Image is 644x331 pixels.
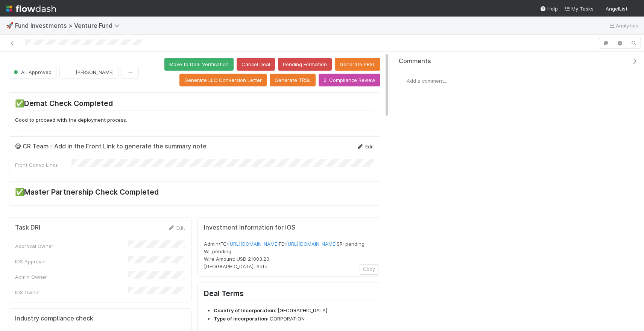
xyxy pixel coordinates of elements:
[6,2,56,15] img: logo-inverted-e16ddd16eac7371096b0.svg
[15,242,128,250] div: Approval Owner
[15,224,40,231] h5: Task DRI
[214,307,275,313] strong: Country of Incorporation
[564,5,594,12] a: My Tasks
[270,74,316,86] button: Generate TRSL
[164,58,234,71] button: Move to Deal Verification
[59,66,118,79] button: [PERSON_NAME]
[12,69,52,75] span: AL Approved
[606,6,627,12] span: AngelList
[356,144,374,150] a: Edit
[15,99,374,110] h2: ✅Demat Check Completed
[214,316,267,322] strong: Type of incorporation
[15,258,128,265] div: IOS Approver
[630,5,638,13] img: avatar_ac990a78-52d7-40f8-b1fe-cbbd1cda261e.png
[399,57,431,65] span: Comments
[204,224,374,231] h5: Investment Information for IOS
[9,66,56,79] button: AL Approved
[15,116,374,124] p: Good to proceed with the deployment process.
[66,68,73,76] img: avatar_6cb813a7-f212-4ca3-9382-463c76e0b247.png
[608,21,638,30] a: Analytics
[6,22,14,29] span: 🚀
[76,69,114,75] span: [PERSON_NAME]
[15,273,128,281] div: Admin Owner
[237,58,275,71] button: Cancel Deal
[15,161,71,169] div: Front Convo Links
[15,187,374,199] h2: ✅Master Partnership Check Completed
[286,241,337,247] a: [URL][DOMAIN_NAME]
[399,77,407,85] img: avatar_ac990a78-52d7-40f8-b1fe-cbbd1cda261e.png
[407,78,447,84] span: Add a comment...
[360,264,378,275] button: Copy
[15,289,128,296] div: IOS Owner
[204,289,374,301] h2: Deal Terms
[335,58,380,71] button: Generate PRSL
[319,74,380,86] button: 2. Compliance Review
[15,143,207,150] h5: @ CR Team - Add in the Front Link to generate the summary note
[214,307,374,314] li: : [GEOGRAPHIC_DATA]
[278,58,332,71] button: Pending Formation
[179,74,267,86] button: Generate LLC Conversion Letter
[228,241,279,247] a: [URL][DOMAIN_NAME]
[167,225,185,231] a: Edit
[15,315,93,322] h5: Industry compliance check
[564,6,594,12] span: My Tasks
[204,241,365,269] span: Admin/FC: FD: SR: pending WI: pending Wire Amount: USD 21003.20 [GEOGRAPHIC_DATA], Safe
[15,22,123,29] span: Fund Investments > Venture Fund
[214,315,374,323] li: : CORPORATION
[540,5,558,12] div: Help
